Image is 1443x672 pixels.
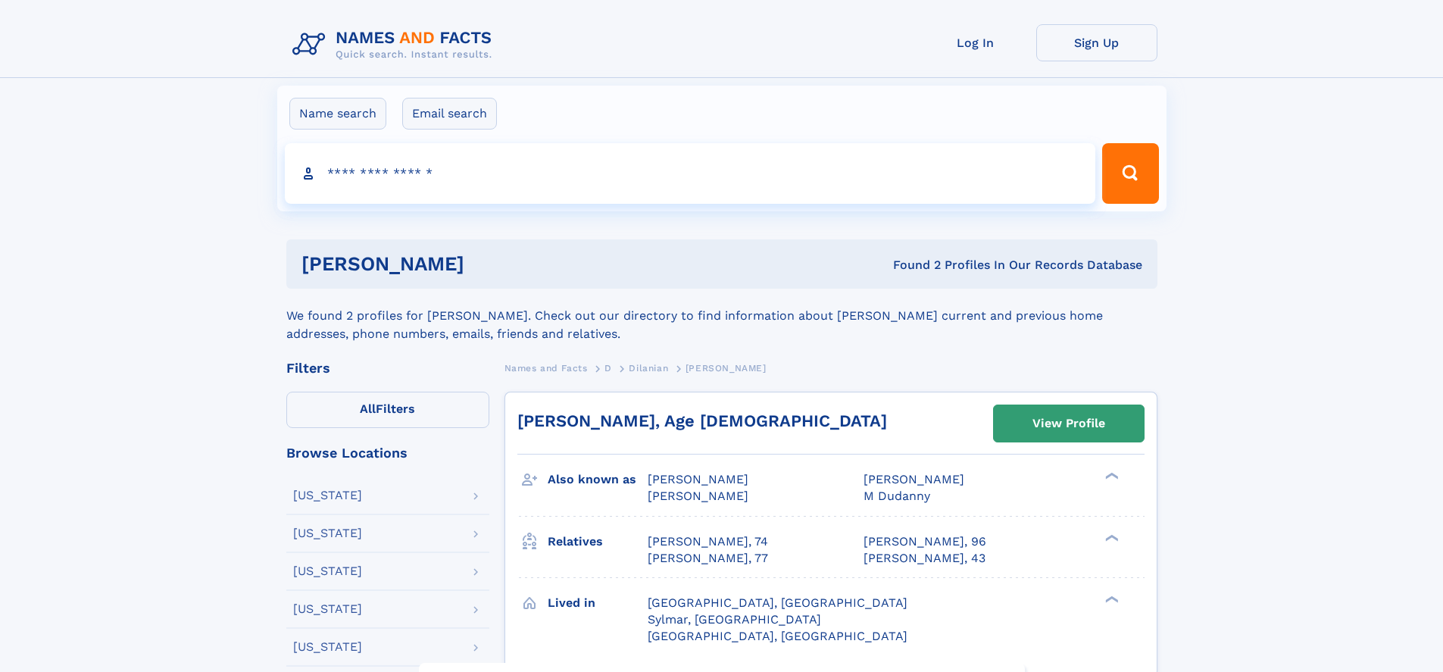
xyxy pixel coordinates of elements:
[629,363,668,374] span: Dilanian
[864,533,986,550] a: [PERSON_NAME], 96
[864,472,964,486] span: [PERSON_NAME]
[1101,533,1120,542] div: ❯
[864,489,930,503] span: M Dudanny
[293,565,362,577] div: [US_STATE]
[686,363,767,374] span: [PERSON_NAME]
[648,489,748,503] span: [PERSON_NAME]
[648,550,768,567] a: [PERSON_NAME], 77
[286,446,489,460] div: Browse Locations
[293,641,362,653] div: [US_STATE]
[402,98,497,130] label: Email search
[994,405,1144,442] a: View Profile
[301,255,679,273] h1: [PERSON_NAME]
[629,358,668,377] a: Dilanian
[1032,406,1105,441] div: View Profile
[648,533,768,550] a: [PERSON_NAME], 74
[679,257,1142,273] div: Found 2 Profiles In Our Records Database
[548,529,648,555] h3: Relatives
[286,361,489,375] div: Filters
[648,595,907,610] span: [GEOGRAPHIC_DATA], [GEOGRAPHIC_DATA]
[1036,24,1157,61] a: Sign Up
[548,590,648,616] h3: Lived in
[286,392,489,428] label: Filters
[648,612,821,627] span: Sylmar, [GEOGRAPHIC_DATA]
[286,24,504,65] img: Logo Names and Facts
[293,603,362,615] div: [US_STATE]
[1101,594,1120,604] div: ❯
[293,489,362,502] div: [US_STATE]
[648,472,748,486] span: [PERSON_NAME]
[285,143,1096,204] input: search input
[286,289,1157,343] div: We found 2 profiles for [PERSON_NAME]. Check out our directory to find information about [PERSON_...
[648,629,907,643] span: [GEOGRAPHIC_DATA], [GEOGRAPHIC_DATA]
[360,402,376,416] span: All
[548,467,648,492] h3: Also known as
[1102,143,1158,204] button: Search Button
[604,358,612,377] a: D
[293,527,362,539] div: [US_STATE]
[604,363,612,374] span: D
[289,98,386,130] label: Name search
[915,24,1036,61] a: Log In
[1101,471,1120,481] div: ❯
[864,550,985,567] a: [PERSON_NAME], 43
[517,411,887,430] a: [PERSON_NAME], Age [DEMOGRAPHIC_DATA]
[504,358,588,377] a: Names and Facts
